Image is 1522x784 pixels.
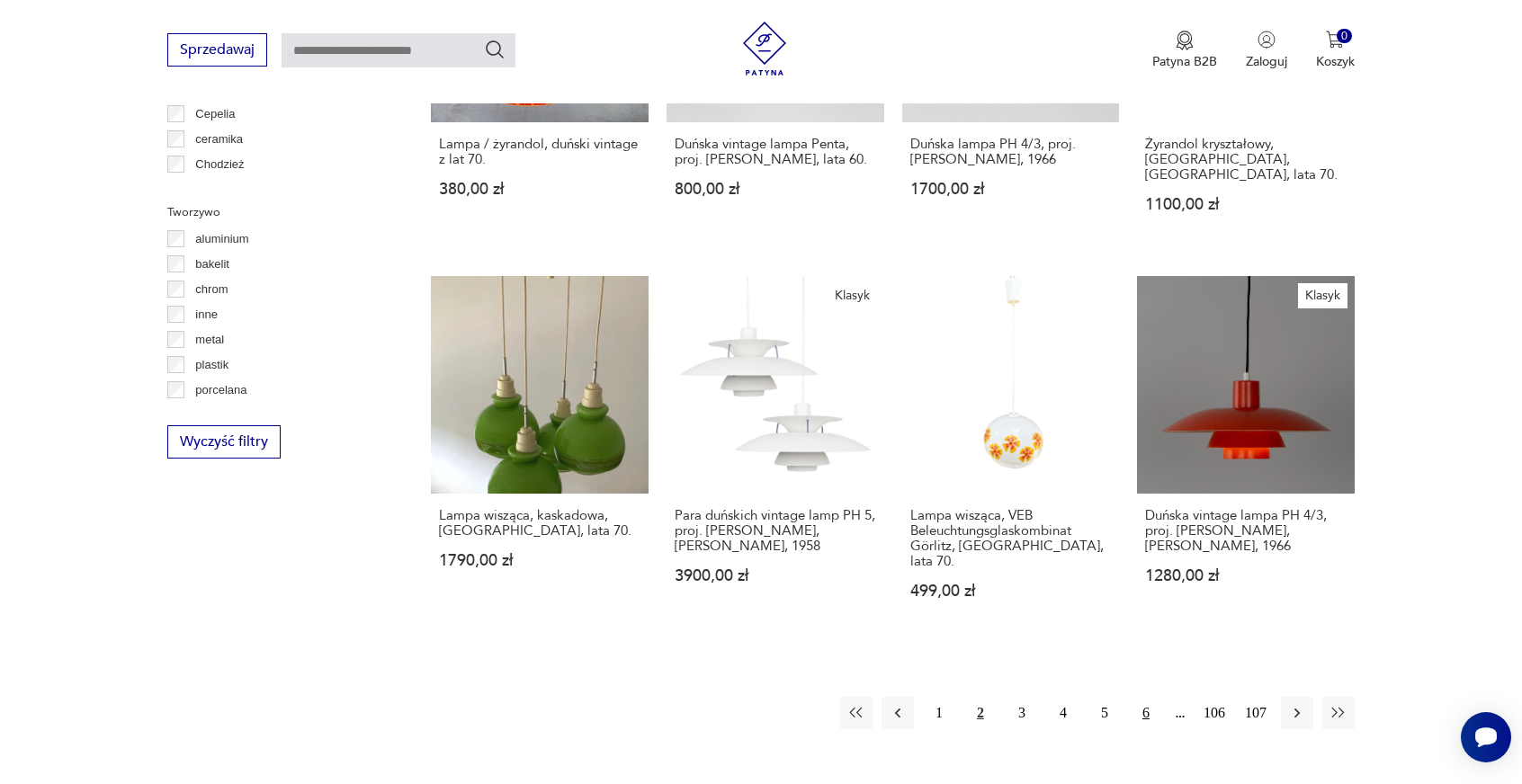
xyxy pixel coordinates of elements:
[439,553,640,568] p: 1790,00 zł
[1145,508,1347,554] h3: Duńska vintage lampa PH 4/3, proj. [PERSON_NAME], [PERSON_NAME], 1966
[431,276,649,634] a: Lampa wisząca, kaskadowa, zielona, lata 70.Lampa wisząca, kaskadowa, [GEOGRAPHIC_DATA], lata 70.1...
[195,254,229,274] p: bakelit
[910,584,1112,599] p: 499,00 zł
[910,182,1112,197] p: 1700,00 zł
[1130,697,1162,729] button: 6
[195,129,243,149] p: ceramika
[1258,31,1276,49] img: Ikonka użytkownika
[195,229,248,249] p: aluminium
[1176,31,1194,50] img: Ikona medalu
[910,508,1112,569] h3: Lampa wisząca, VEB Beleuchtungsglaskombinat Görlitz, [GEOGRAPHIC_DATA], lata 70.
[167,45,267,58] a: Sprzedawaj
[675,508,876,554] h3: Para duńskich vintage lamp PH 5, proj. [PERSON_NAME], [PERSON_NAME], 1958
[1240,697,1272,729] button: 107
[1326,31,1344,49] img: Ikona koszyka
[1152,31,1217,70] a: Ikona medaluPatyna B2B
[1145,197,1347,212] p: 1100,00 zł
[195,380,246,400] p: porcelana
[1152,31,1217,70] button: Patyna B2B
[195,280,228,299] p: chrom
[195,180,240,200] p: Ćmielów
[167,202,388,222] p: Tworzywo
[964,697,997,729] button: 2
[167,425,281,459] button: Wyczyść filtry
[1137,276,1355,634] a: KlasykDuńska vintage lampa PH 4/3, proj. Poul Henningsen, Louis Poulsen, 1966Duńska vintage lampa...
[484,39,506,60] button: Szukaj
[667,276,884,634] a: KlasykPara duńskich vintage lamp PH 5, proj. Poul Henningsen, Louis Poulsen, 1958Para duńskich vi...
[167,33,267,67] button: Sprzedawaj
[1047,697,1079,729] button: 4
[195,104,235,124] p: Cepelia
[675,568,876,584] p: 3900,00 zł
[1316,31,1355,70] button: 0Koszyk
[675,137,876,167] h3: Duńska vintage lampa Penta, proj. [PERSON_NAME], lata 60.
[439,182,640,197] p: 380,00 zł
[1337,29,1352,44] div: 0
[195,355,228,375] p: plastik
[923,697,955,729] button: 1
[195,330,224,350] p: metal
[439,508,640,539] h3: Lampa wisząca, kaskadowa, [GEOGRAPHIC_DATA], lata 70.
[1198,697,1231,729] button: 106
[910,137,1112,167] h3: Duńska lampa PH 4/3, proj. [PERSON_NAME], 1966
[439,137,640,167] h3: Lampa / żyrandol, duński vintage z lat 70.
[675,182,876,197] p: 800,00 zł
[1088,697,1121,729] button: 5
[195,305,218,325] p: inne
[1006,697,1038,729] button: 3
[1246,31,1287,70] button: Zaloguj
[1461,712,1511,762] iframe: Smartsupp widget button
[1152,53,1217,70] p: Patyna B2B
[1145,137,1347,183] h3: Żyrandol kryształowy, [GEOGRAPHIC_DATA], [GEOGRAPHIC_DATA], lata 70.
[195,155,244,174] p: Chodzież
[1246,53,1287,70] p: Zaloguj
[738,22,792,76] img: Patyna - sklep z meblami i dekoracjami vintage
[1316,53,1355,70] p: Koszyk
[195,405,233,425] p: porcelit
[902,276,1120,634] a: Lampa wisząca, VEB Beleuchtungsglaskombinat Görlitz, Niemcy, lata 70.Lampa wisząca, VEB Beleuchtu...
[1145,568,1347,584] p: 1280,00 zł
